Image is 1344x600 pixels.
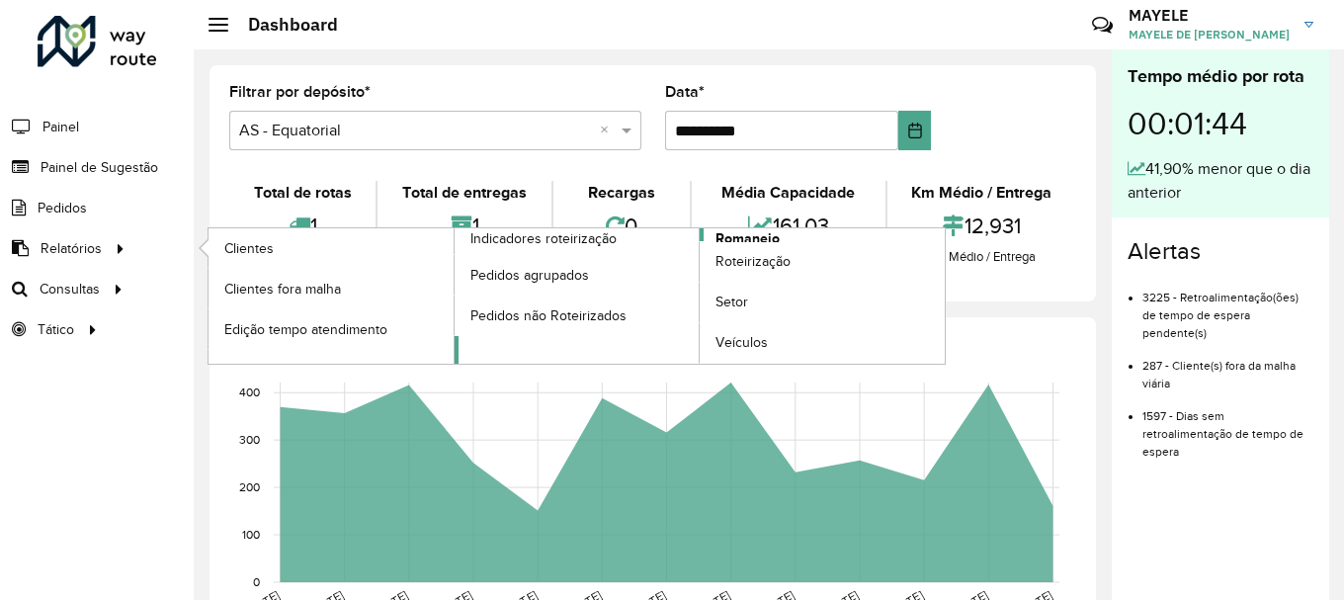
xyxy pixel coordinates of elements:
span: Painel [42,117,79,137]
h2: Dashboard [228,14,338,36]
span: Veículos [715,332,768,353]
div: Recargas [558,181,685,205]
span: Clear all [600,119,617,142]
span: Clientes fora malha [224,279,341,300]
span: Roteirização [715,251,791,272]
a: Contato Rápido [1081,4,1124,46]
div: 1 [234,205,371,247]
div: Tempo médio por rota [1128,63,1313,90]
div: Km Médio / Entrega [892,247,1071,267]
span: Pedidos agrupados [470,265,589,286]
span: Edição tempo atendimento [224,319,387,340]
label: Data [665,80,705,104]
span: Pedidos [38,198,87,218]
button: Choose Date [898,111,931,150]
h3: MAYELE [1129,6,1290,25]
a: Roteirização [700,242,945,282]
span: Indicadores roteirização [470,228,617,249]
span: Setor [715,292,748,312]
a: Clientes fora malha [209,269,454,308]
div: 41,90% menor que o dia anterior [1128,157,1313,205]
div: Média Capacidade [697,181,880,205]
text: 200 [239,480,260,493]
span: Pedidos não Roteirizados [470,305,627,326]
div: 00:01:44 [1128,90,1313,157]
h4: Alertas [1128,237,1313,266]
a: Setor [700,283,945,322]
span: Clientes [224,238,274,259]
span: Consultas [40,279,100,300]
label: Filtrar por depósito [229,80,371,104]
text: 0 [253,575,260,588]
a: Indicadores roteirização [209,228,700,364]
li: 1597 - Dias sem retroalimentação de tempo de espera [1142,392,1313,461]
span: Tático [38,319,74,340]
a: Veículos [700,323,945,363]
a: Pedidos agrupados [455,255,700,295]
li: 287 - Cliente(s) fora da malha viária [1142,342,1313,392]
text: 100 [242,528,260,541]
div: Total de entregas [382,181,546,205]
div: Km Médio / Entrega [892,181,1071,205]
span: Relatórios [41,238,102,259]
span: Romaneio [715,228,780,249]
div: 0 [558,205,685,247]
div: 1 [382,205,546,247]
div: 161,03 [697,205,880,247]
text: 400 [239,386,260,398]
text: 300 [239,433,260,446]
li: 3225 - Retroalimentação(ões) de tempo de espera pendente(s) [1142,274,1313,342]
span: Painel de Sugestão [41,157,158,178]
a: Clientes [209,228,454,268]
span: MAYELE DE [PERSON_NAME] [1129,26,1290,43]
a: Pedidos não Roteirizados [455,296,700,335]
a: Romaneio [455,228,946,364]
div: Total de rotas [234,181,371,205]
div: 12,931 [892,205,1071,247]
a: Edição tempo atendimento [209,309,454,349]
